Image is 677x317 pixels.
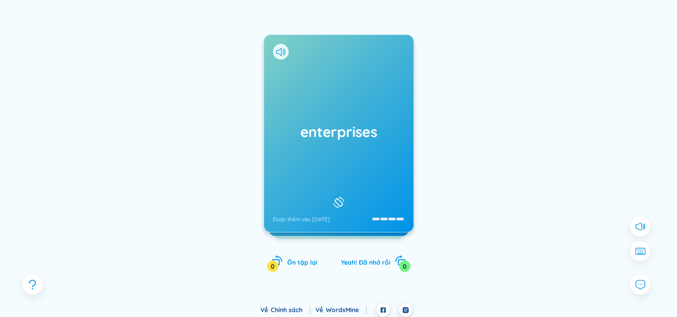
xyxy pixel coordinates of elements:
button: question [22,274,43,295]
h1: enterprises [273,122,404,141]
a: Chính sách [271,306,310,314]
span: Ôn tập lại [287,258,317,266]
span: rotate-right [395,255,406,266]
span: rotate-left [272,255,283,266]
div: Về [260,305,310,315]
div: 0 [267,261,278,272]
div: 0 [399,261,410,272]
div: Được thêm vào [DATE] [273,216,330,223]
span: Yeah! Đã nhớ rồi [341,258,390,266]
a: WordsMine [326,306,366,314]
div: Về [315,305,366,315]
span: question [27,279,38,290]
